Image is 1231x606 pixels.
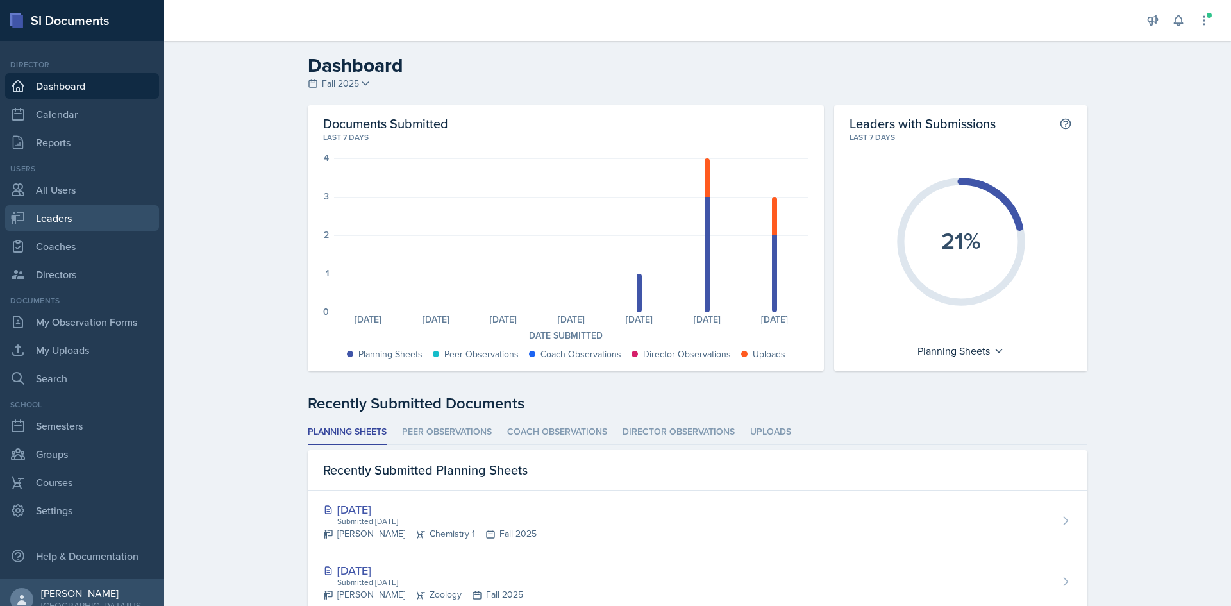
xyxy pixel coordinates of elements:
[5,73,159,99] a: Dashboard
[623,420,735,445] li: Director Observations
[308,392,1087,415] div: Recently Submitted Documents
[5,59,159,71] div: Director
[643,348,731,361] div: Director Observations
[323,588,523,602] div: [PERSON_NAME] Zoology Fall 2025
[5,177,159,203] a: All Users
[5,163,159,174] div: Users
[5,413,159,439] a: Semesters
[850,115,996,131] h2: Leaders with Submissions
[911,341,1010,361] div: Planning Sheets
[5,309,159,335] a: My Observation Forms
[5,262,159,287] a: Directors
[336,577,523,588] div: Submitted [DATE]
[308,420,387,445] li: Planning Sheets
[323,307,329,316] div: 0
[322,77,359,90] span: Fall 2025
[324,153,329,162] div: 4
[5,543,159,569] div: Help & Documentation
[308,491,1087,551] a: [DATE] Submitted [DATE] [PERSON_NAME]Chemistry 1Fall 2025
[323,131,808,143] div: Last 7 days
[308,450,1087,491] div: Recently Submitted Planning Sheets
[308,54,1087,77] h2: Dashboard
[540,348,621,361] div: Coach Observations
[326,269,329,278] div: 1
[5,101,159,127] a: Calendar
[5,205,159,231] a: Leaders
[402,315,470,324] div: [DATE]
[850,131,1072,143] div: Last 7 days
[336,516,537,527] div: Submitted [DATE]
[537,315,605,324] div: [DATE]
[941,224,981,257] text: 21%
[323,527,537,541] div: [PERSON_NAME] Chemistry 1 Fall 2025
[5,498,159,523] a: Settings
[5,233,159,259] a: Coaches
[5,469,159,495] a: Courses
[323,501,537,518] div: [DATE]
[444,348,519,361] div: Peer Observations
[470,315,538,324] div: [DATE]
[750,420,791,445] li: Uploads
[5,366,159,391] a: Search
[741,315,809,324] div: [DATE]
[507,420,607,445] li: Coach Observations
[753,348,785,361] div: Uploads
[323,329,808,342] div: Date Submitted
[323,115,808,131] h2: Documents Submitted
[323,562,523,579] div: [DATE]
[5,399,159,410] div: School
[334,315,402,324] div: [DATE]
[402,420,492,445] li: Peer Observations
[324,230,329,239] div: 2
[605,315,673,324] div: [DATE]
[5,337,159,363] a: My Uploads
[358,348,423,361] div: Planning Sheets
[5,295,159,307] div: Documents
[673,315,741,324] div: [DATE]
[5,441,159,467] a: Groups
[41,587,154,600] div: [PERSON_NAME]
[324,192,329,201] div: 3
[5,130,159,155] a: Reports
